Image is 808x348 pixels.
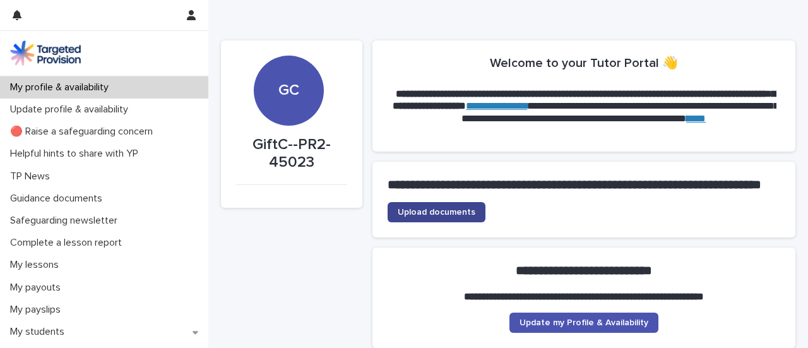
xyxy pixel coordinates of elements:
[5,237,132,249] p: Complete a lesson report
[5,282,71,294] p: My payouts
[236,136,347,172] p: GiftC--PR2-45023
[520,318,648,327] span: Update my Profile & Availability
[5,171,60,183] p: TP News
[5,326,74,338] p: My students
[5,259,69,271] p: My lessons
[5,193,112,205] p: Guidance documents
[5,104,138,116] p: Update profile & availability
[388,202,485,222] a: Upload documents
[5,215,128,227] p: Safeguarding newsletter
[509,313,658,333] a: Update my Profile & Availability
[10,40,81,66] img: M5nRWzHhSzIhMunXDL62
[490,56,678,71] h2: Welcome to your Tutor Portal 👋
[5,148,148,160] p: Helpful hints to share with YP
[398,208,475,217] span: Upload documents
[5,304,71,316] p: My payslips
[254,11,324,99] div: GC
[5,81,119,93] p: My profile & availability
[5,126,163,138] p: 🔴 Raise a safeguarding concern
